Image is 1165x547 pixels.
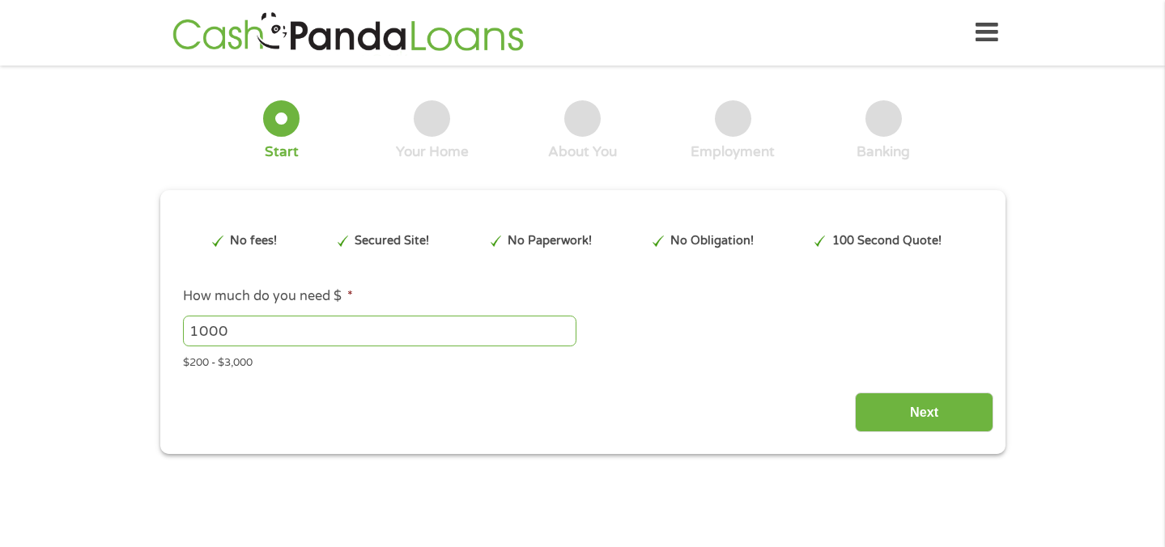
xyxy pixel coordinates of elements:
[396,143,469,161] div: Your Home
[855,392,993,432] input: Next
[183,288,353,305] label: How much do you need $
[857,143,910,161] div: Banking
[183,350,981,371] div: $200 - $3,000
[508,232,592,250] p: No Paperwork!
[548,143,617,161] div: About You
[832,232,942,250] p: 100 Second Quote!
[265,143,299,161] div: Start
[355,232,429,250] p: Secured Site!
[691,143,775,161] div: Employment
[230,232,277,250] p: No fees!
[168,10,529,56] img: GetLoanNow Logo
[670,232,754,250] p: No Obligation!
